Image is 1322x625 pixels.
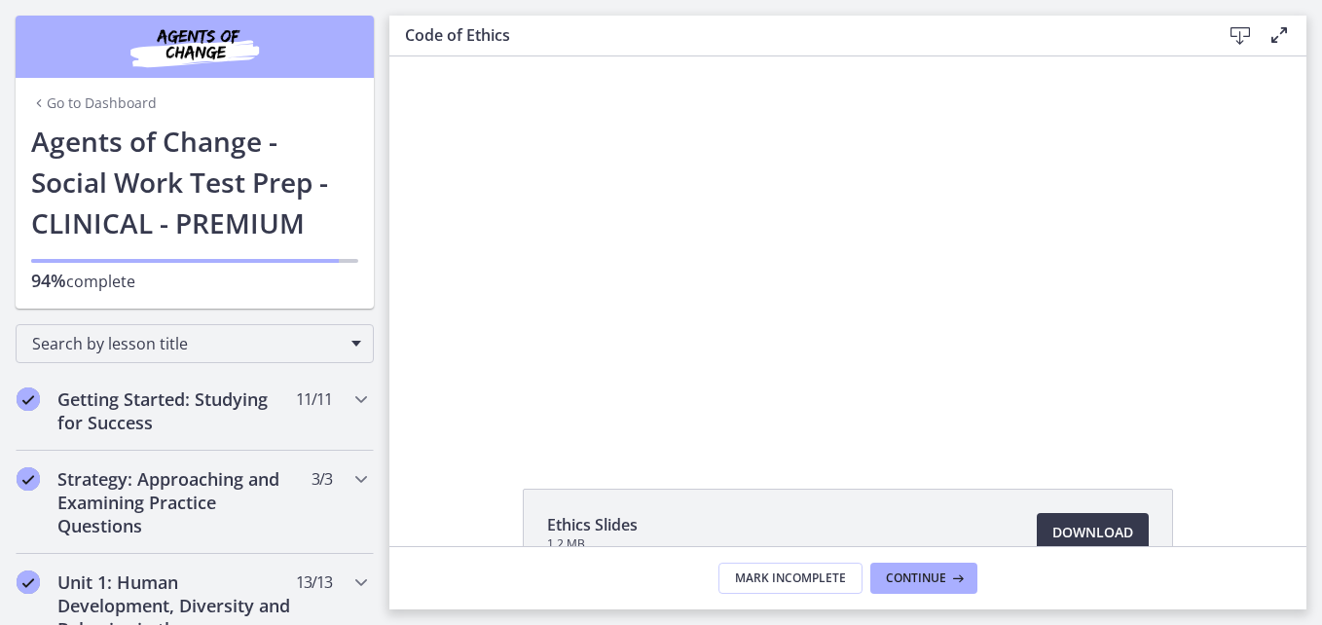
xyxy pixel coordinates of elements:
span: 11 / 11 [296,387,332,411]
div: Search by lesson title [16,324,374,363]
span: 3 / 3 [312,467,332,491]
span: 94% [31,269,66,292]
a: Download [1037,513,1149,552]
span: 1.2 MB [547,536,638,552]
h3: Code of Ethics [405,23,1190,47]
span: Download [1052,521,1133,544]
span: Ethics Slides [547,513,638,536]
span: Search by lesson title [32,333,342,354]
h2: Strategy: Approaching and Examining Practice Questions [57,467,295,537]
img: Agents of Change Social Work Test Prep [78,23,312,70]
i: Completed [17,467,40,491]
i: Completed [17,387,40,411]
span: Mark Incomplete [735,570,846,586]
button: Mark Incomplete [718,563,863,594]
p: complete [31,269,358,293]
i: Completed [17,570,40,594]
span: 13 / 13 [296,570,332,594]
iframe: Video Lesson [389,56,1306,444]
span: Continue [886,570,946,586]
button: Continue [870,563,977,594]
h1: Agents of Change - Social Work Test Prep - CLINICAL - PREMIUM [31,121,358,243]
a: Go to Dashboard [31,93,157,113]
h2: Getting Started: Studying for Success [57,387,295,434]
